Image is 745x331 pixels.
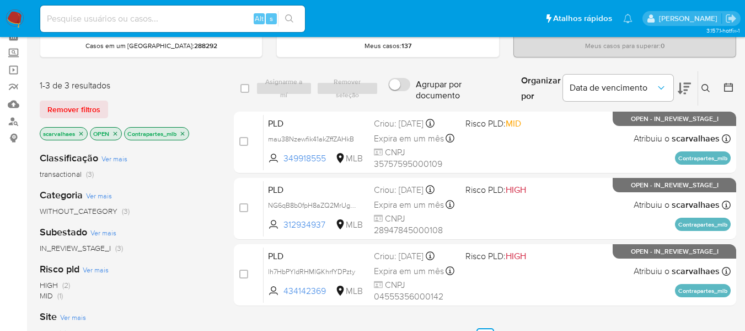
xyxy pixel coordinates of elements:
span: Alt [255,13,264,24]
a: Notificações [623,14,633,23]
span: 3.157.1-hotfix-1 [706,26,739,35]
span: Atalhos rápidos [553,13,612,24]
a: Sair [725,13,737,24]
input: Pesquise usuários ou casos... [40,12,305,26]
span: s [270,13,273,24]
p: sara.carvalhaes@mercadopago.com.br [659,13,721,24]
button: search-icon [278,11,301,27]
